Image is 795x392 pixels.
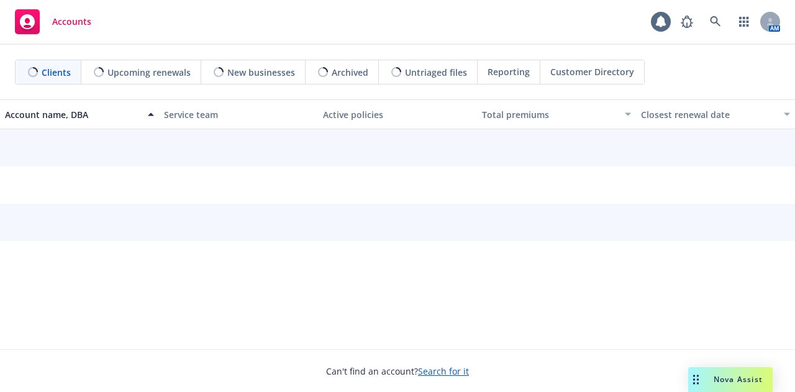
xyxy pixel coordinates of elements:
a: Switch app [732,9,756,34]
a: Search for it [418,365,469,377]
span: Can't find an account? [326,365,469,378]
span: Untriaged files [405,66,467,79]
span: Accounts [52,17,91,27]
button: Closest renewal date [636,99,795,129]
span: Customer Directory [550,65,634,78]
div: Closest renewal date [641,108,776,121]
span: Archived [332,66,368,79]
span: Clients [42,66,71,79]
span: New businesses [227,66,295,79]
button: Nova Assist [688,367,773,392]
span: Reporting [488,65,530,78]
span: Upcoming renewals [107,66,191,79]
div: Account name, DBA [5,108,140,121]
button: Active policies [318,99,477,129]
div: Drag to move [688,367,704,392]
div: Total premiums [482,108,617,121]
button: Total premiums [477,99,636,129]
button: Service team [159,99,318,129]
div: Service team [164,108,313,121]
span: Nova Assist [714,374,763,385]
div: Active policies [323,108,472,121]
a: Search [703,9,728,34]
a: Report a Bug [675,9,699,34]
a: Accounts [10,4,96,39]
